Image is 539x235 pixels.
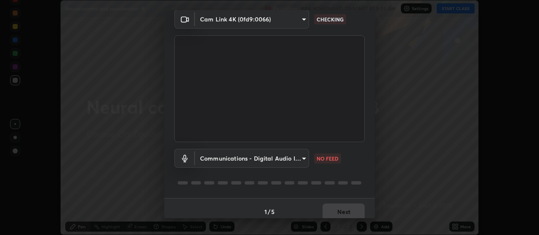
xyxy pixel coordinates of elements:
div: Cam Link 4K (0fd9:0066) [195,10,309,29]
h4: 5 [271,207,275,216]
p: CHECKING [317,16,344,23]
p: NO FEED [317,155,339,162]
div: Cam Link 4K (0fd9:0066) [195,149,309,168]
h4: / [268,207,270,216]
h4: 1 [264,207,267,216]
